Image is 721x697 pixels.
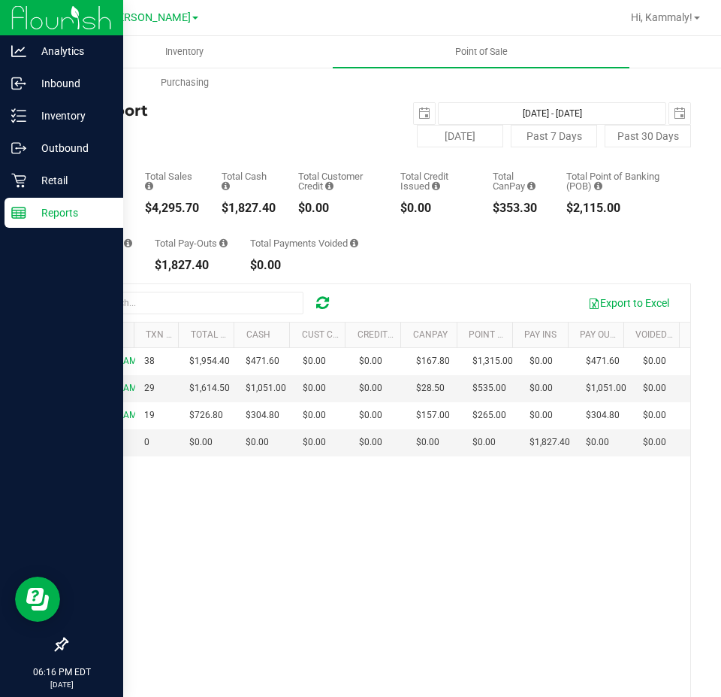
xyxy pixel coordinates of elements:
span: $1,051.00 [246,381,286,395]
iframe: Resource center [15,577,60,622]
span: $0.00 [359,408,382,423]
span: $726.80 [189,408,223,423]
div: Total Customer Credit [298,171,378,191]
a: Total Sales [191,329,246,340]
span: $1,614.50 [189,381,230,395]
h4: Till Report [66,102,379,119]
i: Sum of all successful, non-voided cash payment transaction amounts (excluding tips and transactio... [222,181,230,191]
span: $1,051.00 [586,381,626,395]
div: $2,115.00 [566,202,668,214]
p: Inbound [26,74,116,92]
span: $0.00 [586,435,609,450]
p: 06:16 PM EDT [7,665,116,679]
span: $0.00 [416,435,439,450]
a: Point of Sale [333,36,629,68]
div: $353.30 [493,202,544,214]
a: Inventory [36,36,333,68]
span: $1,315.00 [472,354,513,368]
p: [DATE] [7,679,116,690]
span: select [669,103,690,124]
span: $0.00 [303,408,326,423]
span: 29 [144,381,155,395]
a: Purchasing [36,67,333,98]
span: $0.00 [472,435,496,450]
span: $535.00 [472,381,506,395]
button: Past 7 Days [511,125,597,147]
span: $265.00 [472,408,506,423]
span: $0.00 [529,381,553,395]
span: $471.60 [246,354,279,368]
div: Total CanPay [493,171,544,191]
input: Search... [78,292,303,314]
a: Pay Ins [524,329,557,340]
div: Total Sales [145,171,199,191]
span: $0.00 [246,435,269,450]
div: $0.00 [298,202,378,214]
a: Cust Credit [302,329,357,340]
span: $471.60 [586,354,620,368]
span: 0 [144,435,149,450]
p: Outbound [26,139,116,157]
p: Analytics [26,42,116,60]
div: $4,295.70 [145,202,199,214]
i: Sum of all successful, non-voided payment transaction amounts using CanPay (as well as manual Can... [527,181,535,191]
inline-svg: Retail [11,173,26,188]
p: Reports [26,204,116,222]
span: $167.80 [416,354,450,368]
span: Inventory [145,45,224,59]
a: Point of Banking (POB) [469,329,575,340]
i: Sum of the successful, non-voided point-of-banking payment transaction amounts, both via payment ... [594,181,602,191]
a: Voided Payments [635,329,715,340]
span: $0.00 [189,435,213,450]
inline-svg: Reports [11,205,26,220]
inline-svg: Analytics [11,44,26,59]
i: Sum of all cash pay-outs removed from tills within the date range. [219,238,228,248]
i: Sum of all successful refund transaction amounts from purchase returns resulting in account credi... [432,181,440,191]
div: Total Point of Banking (POB) [566,171,668,191]
a: Credit Issued [357,329,420,340]
div: $0.00 [400,202,470,214]
i: Sum of all voided payment transaction amounts (excluding tips and transaction fees) within the da... [350,238,358,248]
span: $1,954.40 [189,354,230,368]
i: Sum of all successful, non-voided payment transaction amounts (excluding tips and transaction fee... [145,181,153,191]
span: $0.00 [359,354,382,368]
span: $0.00 [643,354,666,368]
inline-svg: Inventory [11,108,26,123]
span: $0.00 [303,381,326,395]
a: CanPay [413,329,448,340]
span: Point of Sale [435,45,528,59]
span: $0.00 [359,381,382,395]
p: Inventory [26,107,116,125]
button: Past 30 Days [605,125,691,147]
span: Purchasing [140,76,229,89]
span: $0.00 [643,381,666,395]
div: Total Pay-Outs [155,238,228,248]
div: $1,827.40 [222,202,276,214]
div: Total Payments Voided [250,238,358,248]
inline-svg: Outbound [11,141,26,156]
inline-svg: Inbound [11,76,26,91]
span: $304.80 [246,408,279,423]
button: Export to Excel [578,290,679,316]
span: $0.00 [303,435,326,450]
div: Total Cash [222,171,276,191]
a: Pay Outs [580,329,620,340]
span: 38 [144,354,155,368]
div: $0.00 [250,259,358,271]
span: Hi, Kammaly! [631,11,692,23]
span: $0.00 [643,435,666,450]
div: $1,827.40 [155,259,228,271]
span: $1,827.40 [529,435,570,450]
a: Cash [246,329,270,340]
button: [DATE] [417,125,503,147]
span: $0.00 [303,354,326,368]
span: $157.00 [416,408,450,423]
span: 19 [144,408,155,423]
a: TXN Count [146,329,196,340]
span: $0.00 [359,435,382,450]
i: Sum of all successful, non-voided payment transaction amounts using account credit as the payment... [325,181,333,191]
i: Sum of all cash pay-ins added to tills within the date range. [124,238,132,248]
span: select [414,103,435,124]
span: $0.00 [529,408,553,423]
div: Total Credit Issued [400,171,470,191]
